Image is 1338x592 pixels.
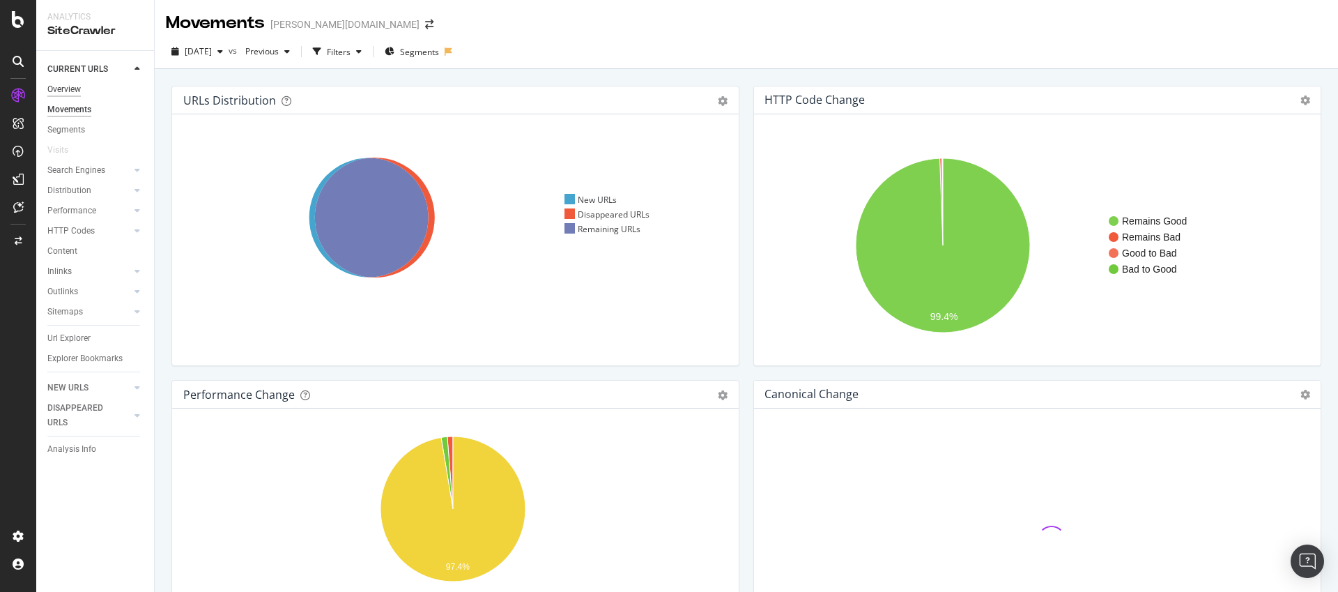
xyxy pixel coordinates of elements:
div: Search Engines [47,163,105,178]
a: Sitemaps [47,305,130,319]
button: Previous [240,40,295,63]
div: Movements [47,103,91,117]
div: Segments [47,123,85,137]
div: Distribution [47,183,91,198]
a: Inlinks [47,264,130,279]
div: New URLs [564,194,617,206]
div: Sitemaps [47,305,83,319]
h4: HTTP Code Change [764,91,865,109]
a: DISAPPEARED URLS [47,401,130,430]
text: 99.4% [930,311,958,322]
div: Content [47,244,77,259]
button: Segments [379,40,445,63]
div: Outlinks [47,284,78,299]
div: SiteCrawler [47,23,143,39]
div: HTTP Codes [47,224,95,238]
div: URLs Distribution [183,93,276,107]
a: Performance [47,204,130,218]
div: CURRENT URLS [47,62,108,77]
div: Remaining URLs [564,223,641,235]
a: Movements [47,103,144,117]
div: Url Explorer [47,331,91,346]
text: Remains Bad [1122,232,1181,243]
div: Open Intercom Messenger [1291,545,1324,578]
a: Outlinks [47,284,130,299]
a: HTTP Codes [47,224,130,238]
span: 2025 Sep. 22nd [185,45,212,57]
div: gear [718,390,728,400]
div: DISAPPEARED URLS [47,401,118,430]
div: Inlinks [47,264,72,279]
div: Performance Change [183,388,295,402]
span: vs [229,45,240,56]
a: NEW URLS [47,381,130,395]
span: Previous [240,45,279,57]
h4: Canonical Change [764,385,859,404]
div: arrow-right-arrow-left [425,20,433,29]
button: Filters [307,40,367,63]
a: Content [47,244,144,259]
a: Search Engines [47,163,130,178]
i: Options [1300,390,1310,400]
text: Remains Good [1122,215,1187,227]
button: [DATE] [166,40,229,63]
div: Filters [327,46,351,58]
text: Bad to Good [1122,264,1177,275]
a: Overview [47,82,144,97]
a: Analysis Info [47,442,144,457]
a: Segments [47,123,144,137]
i: Options [1300,96,1310,105]
svg: A chart. [765,137,1305,354]
a: Distribution [47,183,130,198]
div: Performance [47,204,96,218]
a: Explorer Bookmarks [47,351,144,366]
span: Segments [400,46,439,58]
text: Good to Bad [1122,248,1177,259]
div: Analysis Info [47,442,96,457]
div: Movements [166,11,265,35]
div: NEW URLS [47,381,89,395]
a: CURRENT URLS [47,62,130,77]
div: [PERSON_NAME][DOMAIN_NAME] [270,17,420,31]
div: Analytics [47,11,143,23]
div: Overview [47,82,81,97]
div: Visits [47,143,68,158]
div: Disappeared URLs [564,208,650,220]
a: Url Explorer [47,331,144,346]
div: gear [718,96,728,106]
text: 97.4% [446,562,470,572]
a: Visits [47,143,82,158]
div: Explorer Bookmarks [47,351,123,366]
